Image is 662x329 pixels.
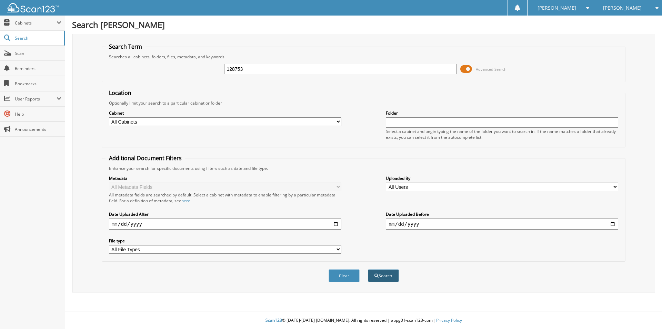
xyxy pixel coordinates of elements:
button: Clear [329,269,360,282]
label: Date Uploaded Before [386,211,618,217]
a: Privacy Policy [436,317,462,323]
div: Optionally limit your search to a particular cabinet or folder [106,100,622,106]
span: Scan [15,50,61,56]
label: Metadata [109,175,341,181]
label: Cabinet [109,110,341,116]
h1: Search [PERSON_NAME] [72,19,655,30]
button: Search [368,269,399,282]
div: All metadata fields are searched by default. Select a cabinet with metadata to enable filtering b... [109,192,341,204]
div: Enhance your search for specific documents using filters such as date and file type. [106,165,622,171]
img: scan123-logo-white.svg [7,3,59,12]
iframe: Chat Widget [628,296,662,329]
span: Help [15,111,61,117]
span: Advanced Search [476,67,506,72]
span: [PERSON_NAME] [538,6,576,10]
label: File type [109,238,341,244]
span: Reminders [15,66,61,71]
label: Uploaded By [386,175,618,181]
label: Date Uploaded After [109,211,341,217]
span: Announcements [15,126,61,132]
div: © [DATE]-[DATE] [DOMAIN_NAME]. All rights reserved | appg01-scan123-com | [65,312,662,329]
input: start [109,219,341,230]
legend: Additional Document Filters [106,154,185,162]
span: [PERSON_NAME] [603,6,642,10]
div: Select a cabinet and begin typing the name of the folder you want to search in. If the name match... [386,128,618,140]
span: Scan123 [265,317,282,323]
span: Search [15,35,60,41]
span: Cabinets [15,20,57,26]
label: Folder [386,110,618,116]
div: Searches all cabinets, folders, files, metadata, and keywords [106,54,622,60]
legend: Location [106,89,135,97]
span: User Reports [15,96,57,102]
span: Bookmarks [15,81,61,87]
a: here [181,198,190,204]
input: end [386,219,618,230]
legend: Search Term [106,43,146,50]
